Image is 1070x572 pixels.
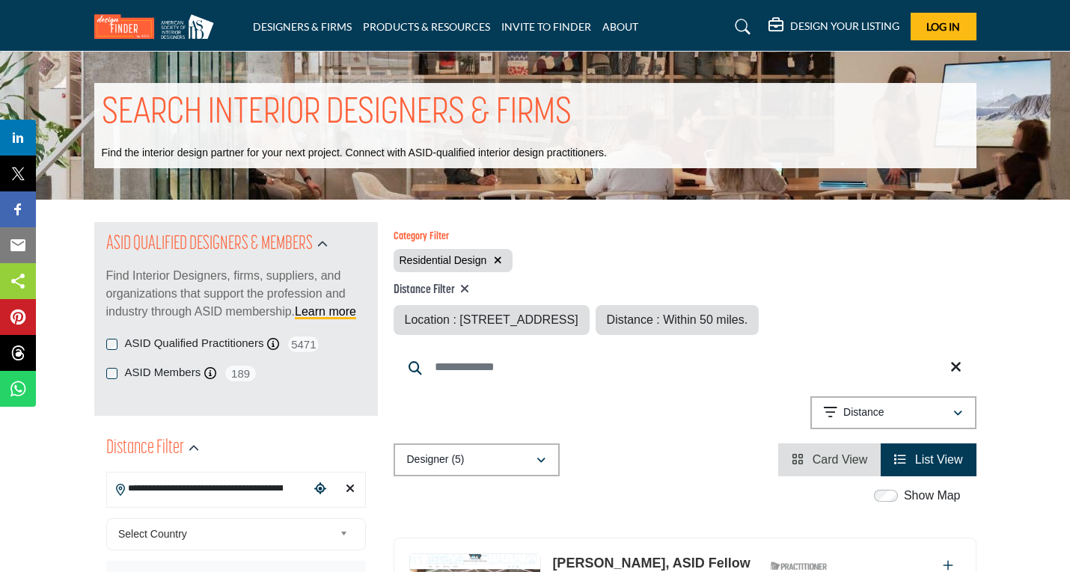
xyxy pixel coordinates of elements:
div: DESIGN YOUR LISTING [768,18,899,36]
span: 5471 [287,335,320,354]
button: Log In [911,13,976,40]
p: Designer (5) [407,452,465,467]
img: Site Logo [94,14,221,39]
h6: Category Filter [394,231,513,244]
h2: Distance Filter [106,435,184,462]
h4: Distance Filter [394,283,759,298]
p: Find the interior design partner for your next project. Connect with ASID-qualified interior desi... [102,146,607,161]
a: INVITE TO FINDER [501,20,591,33]
button: Distance [810,396,976,429]
a: Learn more [295,305,356,318]
span: Card View [813,453,868,466]
div: Clear search location [339,473,361,505]
span: Select Country [118,525,334,543]
a: Add To List [943,559,953,572]
input: Search Location [107,474,309,503]
button: Designer (5) [394,443,560,476]
a: Search [721,15,760,39]
a: [PERSON_NAME], ASID Fellow [552,556,750,571]
div: Choose your current location [309,473,331,505]
a: View List [894,453,962,466]
span: Log In [926,20,960,33]
input: Search Keyword [394,349,976,385]
a: View Card [792,453,867,466]
span: List View [915,453,963,466]
h2: ASID QUALIFIED DESIGNERS & MEMBERS [106,231,313,258]
label: Show Map [904,487,961,505]
a: DESIGNERS & FIRMS [253,20,352,33]
a: PRODUCTS & RESOURCES [363,20,490,33]
p: Distance [843,405,884,420]
li: List View [881,443,976,476]
li: Card View [778,443,881,476]
label: ASID Members [125,364,201,381]
span: 189 [224,364,257,383]
span: Residential Design [400,254,487,266]
h5: DESIGN YOUR LISTING [790,19,899,33]
span: Distance : Within 50 miles. [607,313,748,326]
a: ABOUT [602,20,638,33]
p: Find Interior Designers, firms, suppliers, and organizations that support the profession and indu... [106,267,366,321]
input: ASID Members checkbox [106,368,117,379]
h1: SEARCH INTERIOR DESIGNERS & FIRMS [102,90,572,137]
label: ASID Qualified Practitioners [125,335,264,352]
input: ASID Qualified Practitioners checkbox [106,339,117,350]
span: Location : [STREET_ADDRESS] [405,313,578,326]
